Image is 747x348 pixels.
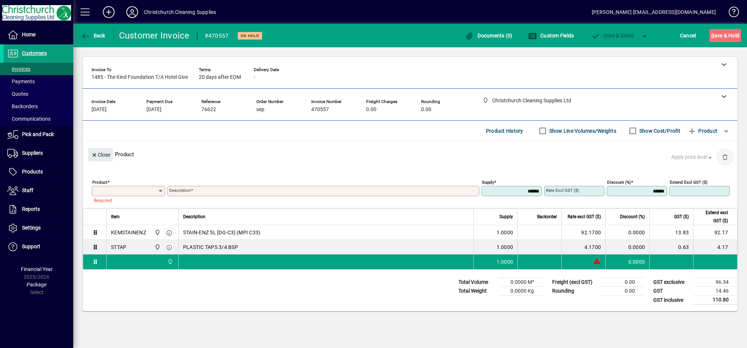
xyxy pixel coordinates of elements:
[4,163,73,181] a: Products
[97,6,120,19] button: Add
[723,1,738,25] a: Knowledge Base
[4,219,73,237] a: Settings
[27,282,47,287] span: Package
[499,213,513,221] span: Supply
[256,107,264,113] span: sep
[670,180,707,185] mat-label: Extend excl GST ($)
[711,33,714,39] span: S
[605,254,649,269] td: 0.0000
[566,243,601,251] div: 4.1700
[201,107,216,113] span: 76622
[693,240,737,254] td: 4.17
[549,278,600,287] td: Freight (excl GST)
[620,213,645,221] span: Discount (%)
[486,125,523,137] span: Product History
[4,200,73,219] a: Reports
[4,144,73,162] a: Suppliers
[22,150,43,156] span: Suppliers
[199,74,241,80] span: 20 days after EOM
[111,243,126,251] div: STTAP
[92,180,107,185] mat-label: Product
[711,30,739,41] span: ave & Hold
[21,266,53,272] span: Financial Year
[546,188,579,193] mat-label: Rate excl GST ($)
[455,287,499,296] td: Total Weight
[88,148,113,161] button: Close
[649,225,693,240] td: 13.83
[649,240,693,254] td: 0.63
[4,75,73,88] a: Payments
[22,50,47,56] span: Customers
[421,107,431,113] span: 0.00
[146,107,161,113] span: [DATE]
[111,229,146,236] div: KEMSTAINENZ
[4,88,73,100] a: Quotes
[119,30,190,41] div: Customer Invoice
[254,74,255,80] span: -
[674,213,689,221] span: GST ($)
[671,153,714,161] span: Apply price level
[678,29,698,42] button: Cancel
[709,29,741,42] button: Save & Hold
[528,33,574,39] span: Custom Fields
[86,151,115,158] app-page-header-button: Close
[463,29,514,42] button: Documents (0)
[548,127,616,135] label: Show Line Volumes/Weights
[7,103,38,109] span: Backorders
[607,180,631,185] mat-label: Discount (%)
[650,278,694,287] td: GST exclusive
[482,180,494,185] mat-label: Supply
[638,127,680,135] label: Show Cost/Profit
[497,243,513,251] span: 1.0000
[604,33,607,39] span: P
[668,151,717,164] button: Apply price level
[600,287,644,296] td: 0.00
[716,154,734,160] app-page-header-button: Delete
[166,258,174,266] span: Christchurch Cleaning Supplies Ltd
[694,278,737,287] td: 96.34
[81,33,105,39] span: Back
[483,124,526,138] button: Product History
[22,243,40,249] span: Support
[183,213,205,221] span: Description
[591,33,633,39] span: ost & Email
[526,29,576,42] button: Custom Fields
[497,229,513,236] span: 1.0000
[183,229,261,236] span: STAIN-ENZ 5L [DG-C3] (MPI C33)
[650,296,694,305] td: GST inclusive
[120,6,144,19] button: Profile
[22,32,36,37] span: Home
[568,213,601,221] span: Rate excl GST ($)
[7,91,28,97] span: Quotes
[366,107,376,113] span: 0.00
[694,296,737,305] td: 110.80
[680,30,696,41] span: Cancel
[694,287,737,296] td: 14.46
[605,225,649,240] td: 0.0000
[111,213,120,221] span: Item
[241,33,259,38] span: On hold
[499,278,543,287] td: 0.0000 M³
[153,243,161,251] span: Christchurch Cleaning Supplies Ltd
[693,225,737,240] td: 92.17
[587,29,637,42] button: Post & Email
[7,66,30,72] span: Invoices
[22,206,40,212] span: Reports
[4,63,73,75] a: Invoices
[650,287,694,296] td: GST
[465,33,513,39] span: Documents (0)
[549,287,600,296] td: Rounding
[600,278,644,287] td: 0.00
[91,149,110,161] span: Close
[4,26,73,44] a: Home
[605,240,649,254] td: 0.0000
[79,29,107,42] button: Back
[144,6,216,18] div: Christchurch Cleaning Supplies
[592,6,716,18] div: [PERSON_NAME] [EMAIL_ADDRESS][DOMAIN_NAME]
[7,78,35,84] span: Payments
[94,196,159,204] mat-error: Required
[4,125,73,144] a: Pick and Pack
[153,228,161,237] span: Christchurch Cleaning Supplies Ltd
[22,225,41,231] span: Settings
[22,169,43,175] span: Products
